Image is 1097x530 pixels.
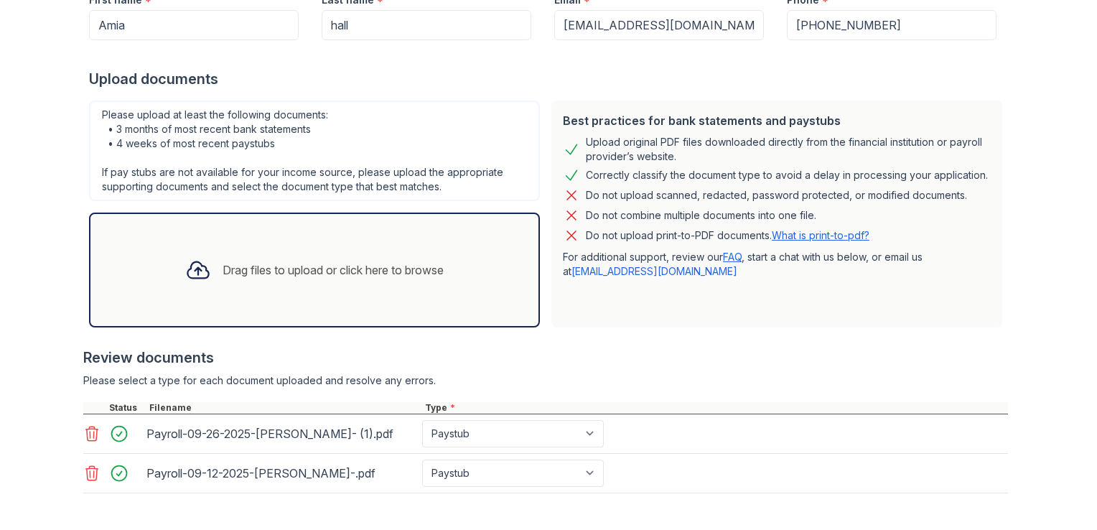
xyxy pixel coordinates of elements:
[586,207,816,224] div: Do not combine multiple documents into one file.
[772,229,869,241] a: What is print-to-pdf?
[223,261,444,279] div: Drag files to upload or click here to browse
[146,402,422,414] div: Filename
[586,187,967,204] div: Do not upload scanned, redacted, password protected, or modified documents.
[83,373,1008,388] div: Please select a type for each document uploaded and resolve any errors.
[586,167,988,184] div: Correctly classify the document type to avoid a delay in processing your application.
[563,112,991,129] div: Best practices for bank statements and paystubs
[106,402,146,414] div: Status
[83,348,1008,368] div: Review documents
[89,69,1008,89] div: Upload documents
[422,402,1008,414] div: Type
[89,101,540,201] div: Please upload at least the following documents: • 3 months of most recent bank statements • 4 wee...
[586,135,991,164] div: Upload original PDF files downloaded directly from the financial institution or payroll provider’...
[586,228,869,243] p: Do not upload print-to-PDF documents.
[563,250,991,279] p: For additional support, review our , start a chat with us below, or email us at
[146,422,416,445] div: Payroll-09-26-2025-[PERSON_NAME]- (1).pdf
[146,462,416,485] div: Payroll-09-12-2025-[PERSON_NAME]-.pdf
[723,251,742,263] a: FAQ
[571,265,737,277] a: [EMAIL_ADDRESS][DOMAIN_NAME]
